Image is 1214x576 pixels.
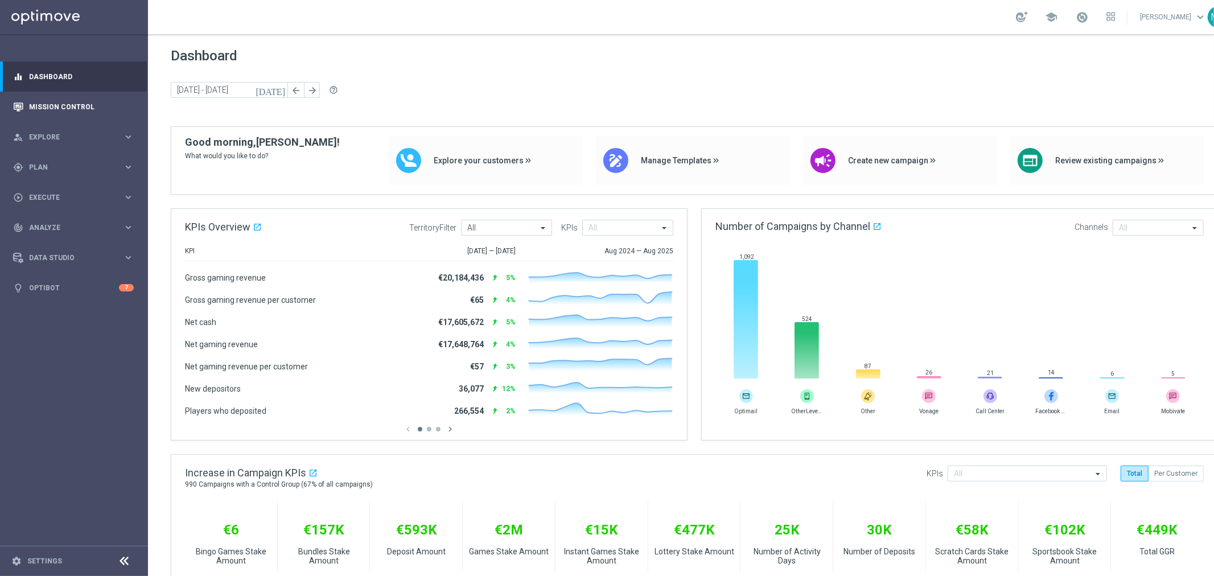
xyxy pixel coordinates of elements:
i: play_circle_outline [13,192,23,203]
div: Dashboard [13,61,134,92]
button: play_circle_outline Execute keyboard_arrow_right [13,193,134,202]
span: Execute [29,194,123,201]
a: Dashboard [29,61,134,92]
button: equalizer Dashboard [13,72,134,81]
a: [PERSON_NAME]keyboard_arrow_down [1139,9,1208,26]
i: track_changes [13,223,23,233]
div: Optibot [13,273,134,303]
span: keyboard_arrow_down [1194,11,1207,23]
i: keyboard_arrow_right [123,192,134,203]
div: Plan [13,162,123,172]
button: Mission Control [13,102,134,112]
button: person_search Explore keyboard_arrow_right [13,133,134,142]
button: lightbulb Optibot 7 [13,283,134,293]
div: Explore [13,132,123,142]
i: keyboard_arrow_right [123,252,134,263]
a: Mission Control [29,92,134,122]
div: Data Studio [13,253,123,263]
a: Settings [27,558,62,565]
i: gps_fixed [13,162,23,172]
div: Execute [13,192,123,203]
span: Explore [29,134,123,141]
span: Analyze [29,224,123,231]
div: Mission Control [13,92,134,122]
a: Optibot [29,273,119,303]
span: Plan [29,164,123,171]
i: keyboard_arrow_right [123,131,134,142]
i: lightbulb [13,283,23,293]
span: Data Studio [29,254,123,261]
i: keyboard_arrow_right [123,162,134,172]
i: equalizer [13,72,23,82]
div: Analyze [13,223,123,233]
button: track_changes Analyze keyboard_arrow_right [13,223,134,232]
i: person_search [13,132,23,142]
span: school [1045,11,1057,23]
button: Data Studio keyboard_arrow_right [13,253,134,262]
div: 7 [119,284,134,291]
i: keyboard_arrow_right [123,222,134,233]
i: settings [11,556,22,566]
button: gps_fixed Plan keyboard_arrow_right [13,163,134,172]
